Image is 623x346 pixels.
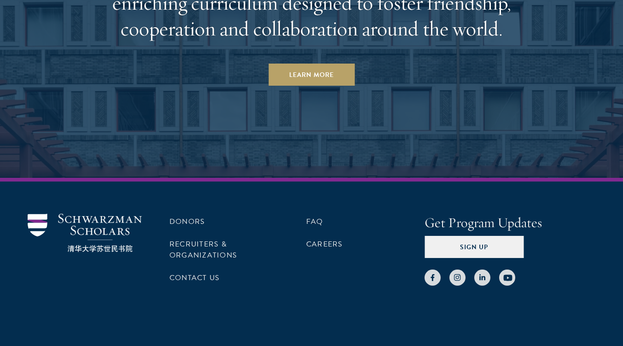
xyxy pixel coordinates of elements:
[425,214,595,232] h4: Get Program Updates
[169,216,205,227] a: Donors
[169,239,237,261] a: Recruiters & Organizations
[425,236,524,258] button: Sign Up
[268,64,355,86] a: Learn More
[306,239,343,250] a: Careers
[306,216,323,227] a: FAQ
[169,272,220,283] a: Contact Us
[28,214,142,252] img: Schwarzman Scholars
